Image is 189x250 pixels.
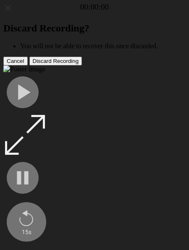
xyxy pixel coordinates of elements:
button: Cancel [3,57,28,65]
h2: Discard Recording? [3,23,186,34]
img: Poster Image [3,65,45,73]
a: 00:00:00 [80,3,109,12]
li: You will not be able to recover this once discarded. [20,42,186,50]
button: Discard Recording [29,57,82,65]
